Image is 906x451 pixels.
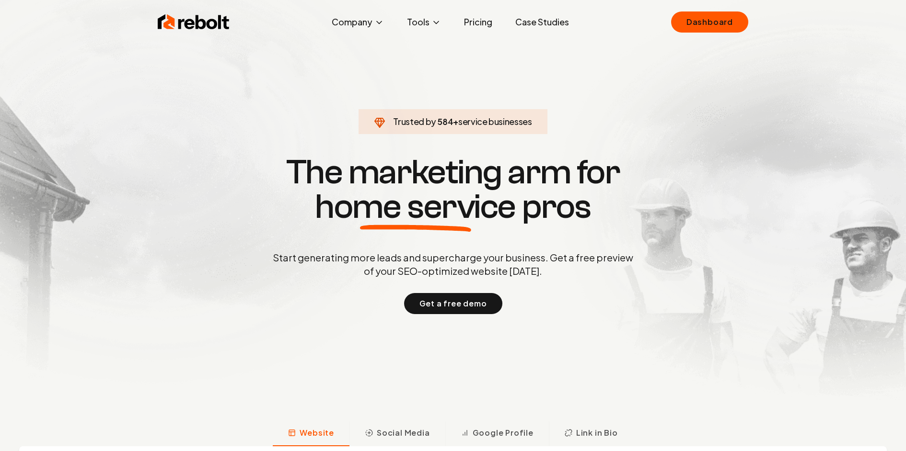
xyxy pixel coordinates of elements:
[473,427,534,439] span: Google Profile
[671,11,748,33] a: Dashboard
[349,421,445,446] button: Social Media
[324,12,392,32] button: Company
[458,116,532,127] span: service businesses
[437,115,453,128] span: 584
[377,427,430,439] span: Social Media
[549,421,633,446] button: Link in Bio
[399,12,449,32] button: Tools
[456,12,500,32] a: Pricing
[404,293,502,314] button: Get a free demo
[453,116,458,127] span: +
[508,12,577,32] a: Case Studies
[158,12,230,32] img: Rebolt Logo
[300,427,334,439] span: Website
[271,251,635,278] p: Start generating more leads and supercharge your business. Get a free preview of your SEO-optimiz...
[393,116,436,127] span: Trusted by
[315,190,516,224] span: home service
[273,421,349,446] button: Website
[223,155,683,224] h1: The marketing arm for pros
[576,427,618,439] span: Link in Bio
[445,421,549,446] button: Google Profile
